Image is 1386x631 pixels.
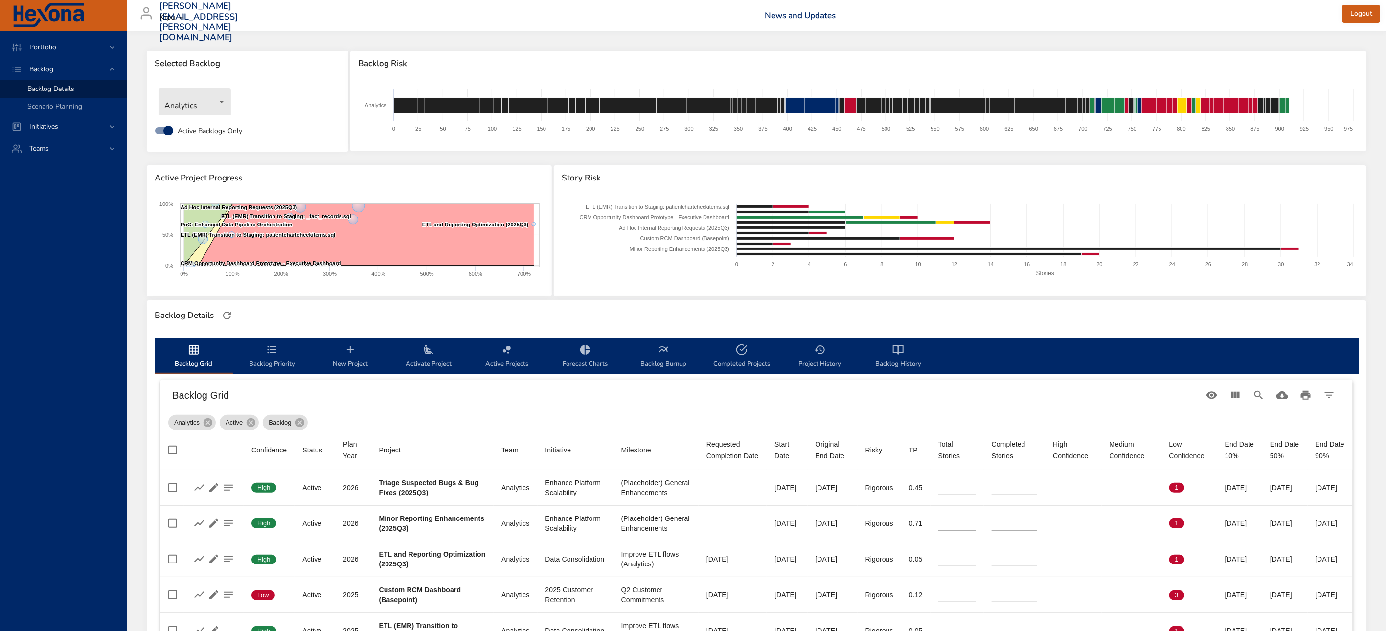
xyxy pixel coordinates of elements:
text: 34 [1347,261,1353,267]
button: Show Burnup [192,480,206,495]
text: 400% [371,271,385,277]
text: 28 [1242,261,1248,267]
text: 450 [833,126,841,132]
div: [DATE] [1270,554,1299,564]
span: High [251,555,276,564]
text: 50% [162,232,173,238]
span: Backlog Details [27,84,74,93]
div: Rigorous [865,483,893,493]
div: [DATE] [706,554,759,564]
span: 0 [1053,591,1068,600]
span: Initiative [545,444,606,456]
div: [DATE] [1225,554,1254,564]
div: [DATE] [1225,483,1254,493]
text: 575 [955,126,964,132]
span: Backlog Risk [358,59,1359,68]
div: Sort [621,444,651,456]
div: 0.71 [909,518,923,528]
div: Kipu [159,10,187,25]
span: Logout [1350,8,1372,20]
text: 800 [1177,126,1186,132]
text: 100% [159,201,173,207]
text: 12 [952,261,957,267]
span: Status [302,444,327,456]
text: Analytics [365,102,387,108]
div: Status [302,444,322,456]
span: Backlog [22,65,61,74]
span: 0 [1110,591,1125,600]
text: ETL and Reporting Optimization (2025Q3) [422,222,529,227]
b: ETL and Reporting Optimization (2025Q3) [379,550,486,568]
div: Sort [545,444,571,456]
div: backlog-tab [155,338,1359,374]
span: Completed Stories [992,438,1037,462]
text: 850 [1226,126,1235,132]
button: Project Notes [221,587,236,602]
div: Milestone [621,444,651,456]
span: Backlog [263,418,297,428]
span: Story Risk [562,173,1359,183]
div: Sort [251,444,287,456]
span: 0 [1053,519,1068,528]
span: 0 [1110,519,1125,528]
text: 900 [1275,126,1284,132]
text: 975 [1344,126,1353,132]
text: 6 [844,261,847,267]
div: Sort [816,438,850,462]
text: 18 [1061,261,1067,267]
text: 650 [1029,126,1038,132]
div: Active [302,483,327,493]
span: New Project [317,344,384,370]
span: Total Stories [938,438,976,462]
button: Print [1294,383,1318,407]
span: High Confidence [1053,438,1093,462]
text: 950 [1325,126,1334,132]
div: Low Confidence [1169,438,1209,462]
span: Active Project Progress [155,173,544,183]
button: Edit Project Details [206,480,221,495]
text: 750 [1128,126,1136,132]
div: Initiative [545,444,571,456]
div: [DATE] [1225,590,1254,600]
text: 2 [772,261,774,267]
div: [DATE] [816,590,850,600]
text: 600% [469,271,482,277]
div: 0.05 [909,554,923,564]
div: Table Toolbar [160,380,1353,411]
div: Plan Year [343,438,363,462]
text: 550 [931,126,940,132]
button: Show Burnup [192,552,206,566]
span: TP [909,444,923,456]
text: 375 [759,126,768,132]
text: 0% [165,263,173,269]
button: Search [1247,383,1271,407]
div: Medium Confidence [1110,438,1154,462]
text: 925 [1300,126,1309,132]
text: CRM Opportunity Dashboard Prototype - Executive Dashboard [181,260,341,266]
h6: Backlog Grid [172,387,1200,403]
b: Triage Suspected Bugs & Bug Fixes (2025Q3) [379,479,479,496]
div: Risky [865,444,883,456]
div: [DATE] [1316,518,1345,528]
span: Backlog Burnup [630,344,697,370]
text: 875 [1251,126,1260,132]
span: Backlog Grid [160,344,227,370]
text: Ad Hoc Internal Reporting Requests (2025Q3) [181,204,297,210]
div: [DATE] [774,518,799,528]
div: Sort [343,438,363,462]
div: Sort [1169,438,1209,462]
text: 775 [1153,126,1161,132]
button: Edit Project Details [206,552,221,566]
text: Custom RCM Dashboard (Basepoint) [640,235,729,241]
span: 0 [1110,555,1125,564]
span: Initiatives [22,122,66,131]
div: Requested Completion Date [706,438,759,462]
text: ETL (EMR) Transition to Staging: patientchartcheckitems.sql [586,204,730,210]
div: Enhance Platform Scalability [545,514,606,533]
span: Backlog History [865,344,932,370]
div: [DATE] [816,518,850,528]
div: 2026 [343,483,363,493]
div: Sort [992,438,1037,462]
